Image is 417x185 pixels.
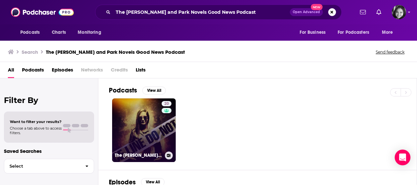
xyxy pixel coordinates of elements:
div: Open Intercom Messenger [395,150,410,165]
img: User Profile [392,5,406,19]
span: Logged in as ShailiPriya [392,5,406,19]
button: open menu [295,26,334,39]
h3: The [PERSON_NAME] and Park Novels Good News Podcast [115,153,162,158]
span: Credits [111,65,128,78]
a: Episodes [52,65,73,78]
span: Want to filter your results? [10,119,62,124]
span: Networks [81,65,103,78]
button: Open AdvancedNew [290,8,323,16]
a: Lists [136,65,146,78]
span: 20 [164,101,169,107]
span: For Business [300,28,326,37]
button: View All [142,87,166,94]
a: 20The [PERSON_NAME] and Park Novels Good News Podcast [112,98,176,162]
div: Search podcasts, credits, & more... [95,5,342,20]
span: Podcasts [20,28,40,37]
span: For Podcasters [338,28,369,37]
a: Charts [48,26,70,39]
a: 20 [162,101,171,106]
span: More [382,28,393,37]
a: PodcastsView All [109,86,166,94]
span: New [311,4,323,10]
span: Choose a tab above to access filters. [10,126,62,135]
a: All [8,65,14,78]
p: Saved Searches [4,148,94,154]
h2: Filter By [4,95,94,105]
input: Search podcasts, credits, & more... [113,7,290,17]
span: Select [4,164,80,168]
button: open menu [73,26,109,39]
a: Show notifications dropdown [374,7,384,18]
span: Open Advanced [293,10,320,14]
button: Select [4,159,94,174]
span: Monitoring [78,28,101,37]
h3: The [PERSON_NAME] and Park Novels Good News Podcast [46,49,185,55]
a: Show notifications dropdown [357,7,368,18]
h3: Search [22,49,38,55]
button: Show profile menu [392,5,406,19]
span: Charts [52,28,66,37]
button: open menu [16,26,48,39]
button: open menu [377,26,401,39]
h2: Podcasts [109,86,137,94]
button: Send feedback [374,49,407,55]
a: Podcasts [22,65,44,78]
img: Podchaser - Follow, Share and Rate Podcasts [11,6,74,18]
button: open menu [333,26,379,39]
